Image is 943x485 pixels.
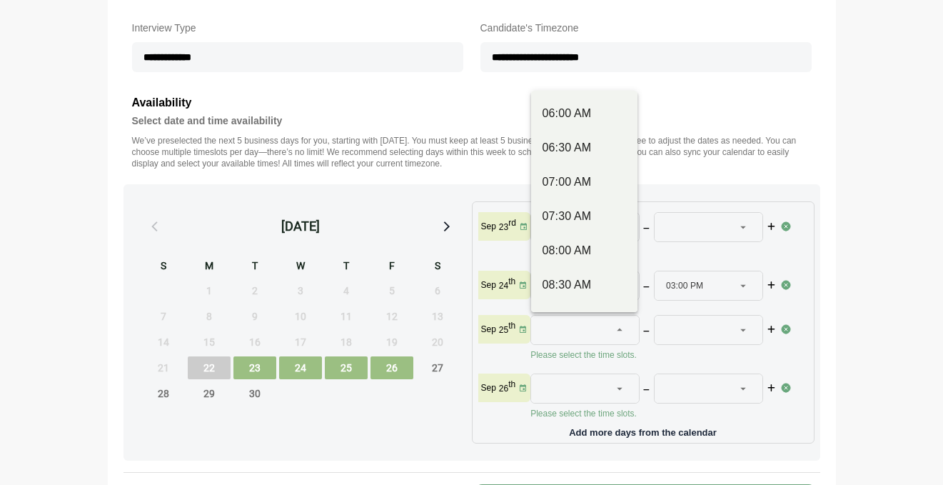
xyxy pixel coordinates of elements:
span: Wednesday, September 3, 2025 [279,279,322,302]
span: Saturday, September 13, 2025 [416,305,459,328]
strong: 25 [499,325,508,335]
div: T [233,258,276,276]
p: Please select the time slots. [530,408,780,419]
span: 12:00 PM [543,271,580,300]
span: 03:00 PM [666,271,703,300]
span: Monday, September 22, 2025 [188,356,231,379]
p: Sep [481,382,496,394]
span: Thursday, September 4, 2025 [325,279,368,302]
span: Tuesday, September 9, 2025 [233,305,276,328]
span: Friday, September 26, 2025 [370,356,413,379]
sup: rd [508,218,516,228]
strong: 24 [499,281,508,291]
div: [DATE] [281,216,320,236]
strong: 23 [499,222,508,232]
p: Please select the time slots. [530,246,780,258]
div: W [279,258,322,276]
div: M [188,258,231,276]
h4: Select date and time availability [132,112,812,129]
h3: Availability [132,94,812,112]
span: Monday, September 29, 2025 [188,382,231,405]
span: Sunday, September 28, 2025 [142,382,185,405]
p: Sep [481,279,496,291]
label: Candidate's Timezone [480,19,812,36]
span: Thursday, September 25, 2025 [325,356,368,379]
div: S [416,258,459,276]
span: Monday, September 1, 2025 [188,279,231,302]
p: We’ve preselected the next 5 business days for you, starting with [DATE]. You must keep at least ... [132,135,812,169]
span: Sunday, September 14, 2025 [142,331,185,354]
sup: th [508,276,515,286]
span: Tuesday, September 16, 2025 [233,331,276,354]
label: Interview Type [132,19,463,36]
span: Thursday, September 11, 2025 [325,305,368,328]
span: Saturday, September 27, 2025 [416,356,459,379]
span: Friday, September 5, 2025 [370,279,413,302]
span: Thursday, September 18, 2025 [325,331,368,354]
div: S [142,258,185,276]
div: F [370,258,413,276]
p: Sep [481,221,496,232]
span: Wednesday, September 24, 2025 [279,356,322,379]
span: Wednesday, September 10, 2025 [279,305,322,328]
span: Tuesday, September 23, 2025 [233,356,276,379]
span: Monday, September 8, 2025 [188,305,231,328]
sup: th [508,379,515,389]
span: Friday, September 12, 2025 [370,305,413,328]
span: Monday, September 15, 2025 [188,331,231,354]
span: Sunday, September 21, 2025 [142,356,185,379]
span: Tuesday, September 2, 2025 [233,279,276,302]
span: Friday, September 19, 2025 [370,331,413,354]
span: Saturday, September 6, 2025 [416,279,459,302]
sup: th [508,321,515,331]
span: Tuesday, September 30, 2025 [233,382,276,405]
p: Sep [481,324,496,335]
strong: 26 [499,384,508,394]
div: T [325,258,368,276]
span: Wednesday, September 17, 2025 [279,331,322,354]
span: Saturday, September 20, 2025 [416,331,459,354]
p: Add more days from the calendar [478,422,808,437]
span: Sunday, September 7, 2025 [142,305,185,328]
p: Please select the time slots. [530,349,780,361]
